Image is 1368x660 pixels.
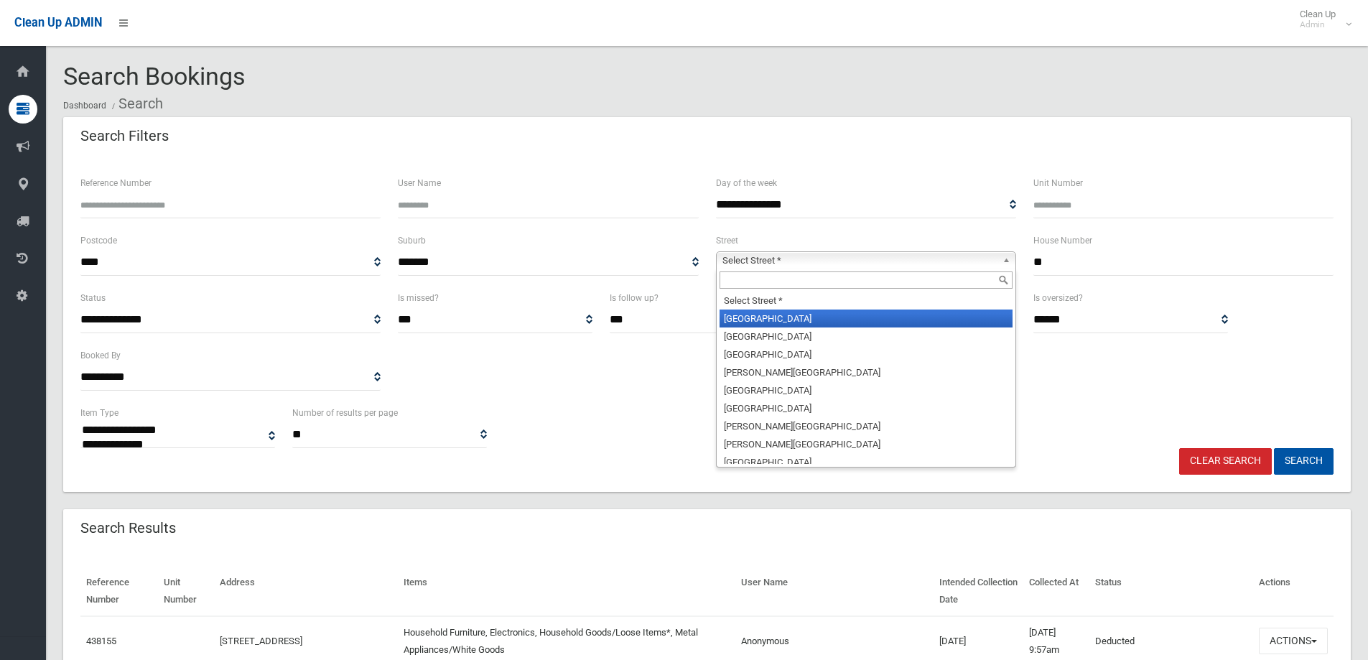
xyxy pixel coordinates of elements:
[1293,9,1350,30] span: Clean Up
[720,363,1013,381] li: [PERSON_NAME][GEOGRAPHIC_DATA]
[158,567,215,616] th: Unit Number
[1179,448,1272,475] a: Clear Search
[108,90,163,117] li: Search
[716,175,777,191] label: Day of the week
[14,16,102,29] span: Clean Up ADMIN
[1274,448,1334,475] button: Search
[80,567,158,616] th: Reference Number
[720,417,1013,435] li: [PERSON_NAME][GEOGRAPHIC_DATA]
[63,514,193,542] header: Search Results
[1033,175,1083,191] label: Unit Number
[63,122,186,150] header: Search Filters
[1033,290,1083,306] label: Is oversized?
[398,233,426,248] label: Suburb
[63,101,106,111] a: Dashboard
[720,310,1013,327] li: [GEOGRAPHIC_DATA]
[1089,567,1253,616] th: Status
[1033,233,1092,248] label: House Number
[214,567,397,616] th: Address
[80,405,118,421] label: Item Type
[610,290,659,306] label: Is follow up?
[1023,567,1089,616] th: Collected At
[292,405,398,421] label: Number of results per page
[720,399,1013,417] li: [GEOGRAPHIC_DATA]
[1300,19,1336,30] small: Admin
[1253,567,1334,616] th: Actions
[720,327,1013,345] li: [GEOGRAPHIC_DATA]
[934,567,1023,616] th: Intended Collection Date
[80,290,106,306] label: Status
[398,567,735,616] th: Items
[720,435,1013,453] li: [PERSON_NAME][GEOGRAPHIC_DATA]
[220,636,302,646] a: [STREET_ADDRESS]
[720,381,1013,399] li: [GEOGRAPHIC_DATA]
[720,345,1013,363] li: [GEOGRAPHIC_DATA]
[720,292,1013,310] li: Select Street *
[86,636,116,646] a: 438155
[80,233,117,248] label: Postcode
[80,175,152,191] label: Reference Number
[716,233,738,248] label: Street
[1259,628,1328,654] button: Actions
[722,252,997,269] span: Select Street *
[398,175,441,191] label: User Name
[63,62,246,90] span: Search Bookings
[735,567,934,616] th: User Name
[398,290,439,306] label: Is missed?
[80,348,121,363] label: Booked By
[720,453,1013,471] li: [GEOGRAPHIC_DATA]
